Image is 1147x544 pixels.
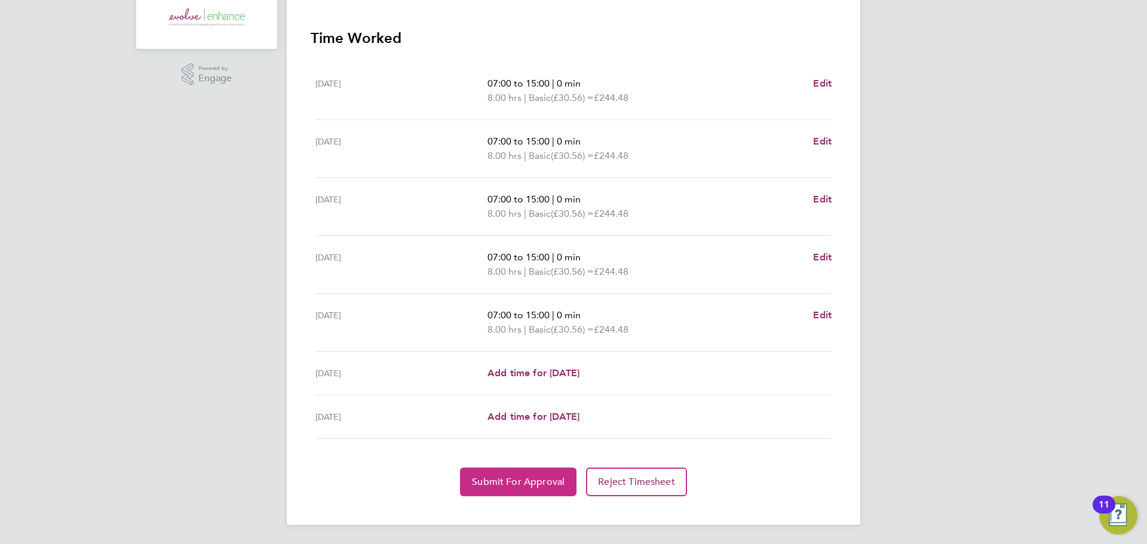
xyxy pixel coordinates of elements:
span: 07:00 to 15:00 [487,136,550,147]
a: Edit [813,250,832,265]
button: Open Resource Center, 11 new notifications [1099,496,1137,534]
span: | [552,78,554,89]
span: Edit [813,251,832,263]
span: 8.00 hrs [487,208,522,219]
span: £244.48 [594,266,628,277]
span: 07:00 to 15:00 [487,251,550,263]
span: (£30.56) = [551,324,594,335]
span: | [524,92,526,103]
span: | [552,309,554,321]
span: 07:00 to 15:00 [487,309,550,321]
span: | [552,193,554,205]
span: Basic [529,91,551,105]
div: [DATE] [315,134,487,163]
a: Powered byEngage [182,63,232,86]
span: Add time for [DATE] [487,367,579,379]
h3: Time Worked [311,29,836,48]
div: [DATE] [315,366,487,380]
span: 0 min [557,136,581,147]
span: Basic [529,265,551,279]
span: 8.00 hrs [487,266,522,277]
span: | [524,266,526,277]
span: | [524,150,526,161]
span: Edit [813,78,832,89]
span: Basic [529,149,551,163]
span: Engage [198,73,232,84]
a: Edit [813,134,832,149]
a: Add time for [DATE] [487,366,579,380]
img: evolvehospitality-logo-retina.png [167,8,247,27]
span: 0 min [557,309,581,321]
span: | [524,208,526,219]
a: Go to home page [151,8,263,27]
div: [DATE] [315,250,487,279]
div: [DATE] [315,76,487,105]
span: Submit For Approval [472,476,565,488]
span: Powered by [198,63,232,73]
span: Reject Timesheet [598,476,675,488]
span: £244.48 [594,92,628,103]
span: | [552,251,554,263]
span: £244.48 [594,324,628,335]
a: Edit [813,192,832,207]
span: 8.00 hrs [487,92,522,103]
span: 07:00 to 15:00 [487,78,550,89]
span: (£30.56) = [551,266,594,277]
span: Edit [813,136,832,147]
span: 0 min [557,193,581,205]
span: 07:00 to 15:00 [487,193,550,205]
span: Edit [813,309,832,321]
span: (£30.56) = [551,208,594,219]
button: Submit For Approval [460,468,576,496]
span: £244.48 [594,208,628,219]
span: Add time for [DATE] [487,411,579,422]
a: Edit [813,308,832,322]
span: 8.00 hrs [487,324,522,335]
span: (£30.56) = [551,92,594,103]
div: [DATE] [315,192,487,221]
span: (£30.56) = [551,150,594,161]
span: £244.48 [594,150,628,161]
span: 8.00 hrs [487,150,522,161]
a: Add time for [DATE] [487,410,579,424]
span: Basic [529,322,551,337]
div: 11 [1099,505,1109,520]
span: | [552,136,554,147]
button: Reject Timesheet [586,468,687,496]
div: [DATE] [315,308,487,337]
span: | [524,324,526,335]
span: 0 min [557,251,581,263]
span: 0 min [557,78,581,89]
div: [DATE] [315,410,487,424]
span: Edit [813,193,832,205]
span: Basic [529,207,551,221]
a: Edit [813,76,832,91]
